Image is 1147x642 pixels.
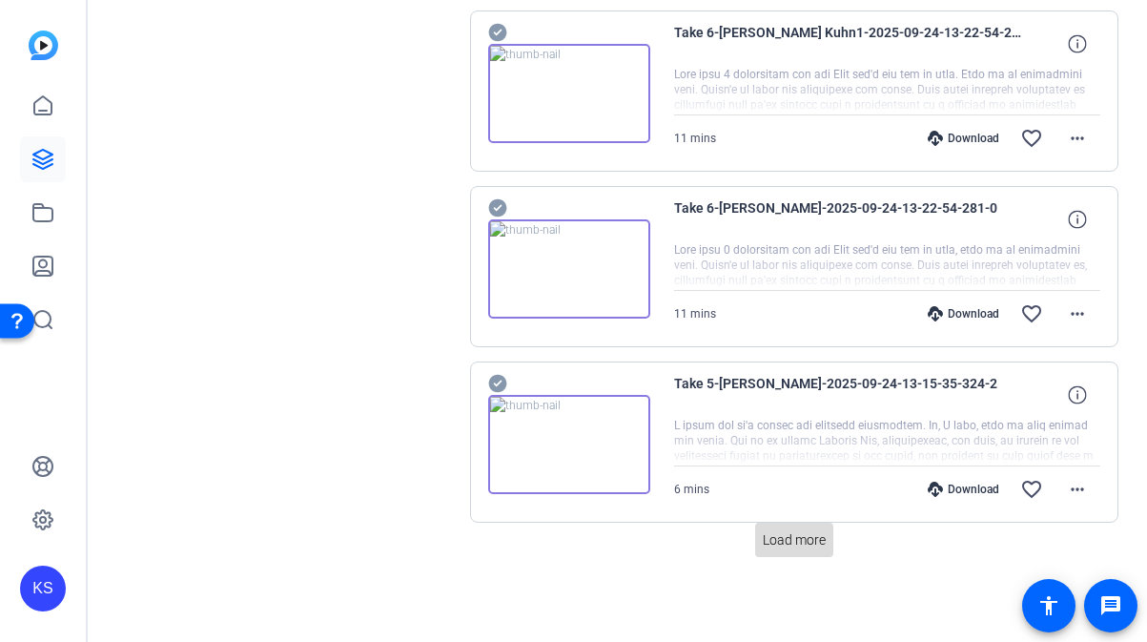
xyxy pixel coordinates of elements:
[1037,594,1060,617] mat-icon: accessibility
[1020,302,1043,325] mat-icon: favorite_border
[674,21,1027,67] span: Take 6-[PERSON_NAME] Kuhn1-2025-09-24-13-22-54-281-1
[674,132,716,145] span: 11 mins
[1099,594,1122,617] mat-icon: message
[918,131,1009,146] div: Download
[674,372,1027,418] span: Take 5-[PERSON_NAME]-2025-09-24-13-15-35-324-2
[918,306,1009,321] div: Download
[488,44,650,143] img: thumb-nail
[1066,302,1089,325] mat-icon: more_horiz
[488,219,650,319] img: thumb-nail
[674,483,709,496] span: 6 mins
[29,31,58,60] img: blue-gradient.svg
[1020,127,1043,150] mat-icon: favorite_border
[755,523,833,557] button: Load more
[20,566,66,611] div: KS
[1066,127,1089,150] mat-icon: more_horiz
[488,395,650,494] img: thumb-nail
[674,197,1027,242] span: Take 6-[PERSON_NAME]-2025-09-24-13-22-54-281-0
[674,307,716,321] span: 11 mins
[763,530,826,550] span: Load more
[1020,478,1043,501] mat-icon: favorite_border
[918,482,1009,497] div: Download
[1066,478,1089,501] mat-icon: more_horiz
